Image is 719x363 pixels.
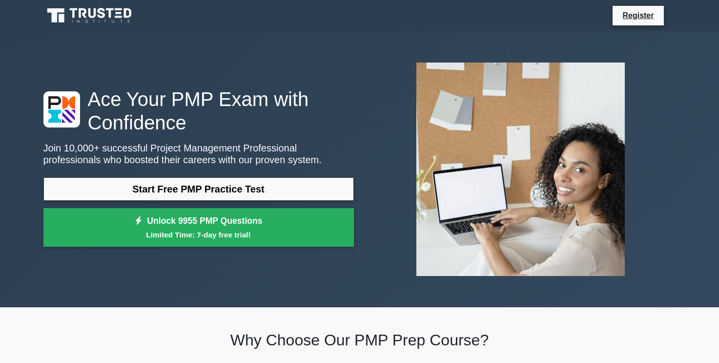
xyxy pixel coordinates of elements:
a: Start Free PMP Practice Test [43,177,354,201]
small: Limited Time: 7-day free trial! [56,229,342,240]
a: Register [616,9,659,21]
h2: Why Choose Our PMP Prep Course? [43,331,676,349]
p: Join 10,000+ successful Project Management Professional professionals who boosted their careers w... [43,142,354,166]
a: Unlock 9955 PMP QuestionsLimited Time: 7-day free trial! [43,208,354,247]
h1: Ace Your PMP Exam with Confidence [43,87,354,134]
